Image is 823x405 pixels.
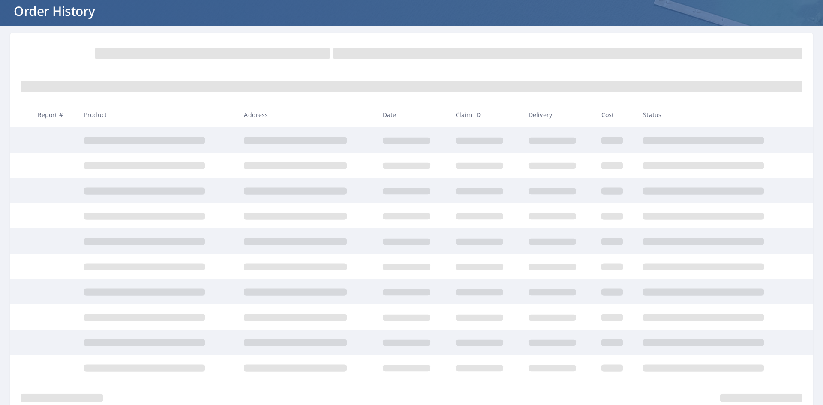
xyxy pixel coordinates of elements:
th: Report # [31,102,77,127]
th: Status [636,102,796,127]
th: Date [376,102,449,127]
th: Delivery [522,102,595,127]
th: Address [237,102,375,127]
th: Product [77,102,237,127]
th: Cost [595,102,637,127]
h1: Order History [10,2,813,20]
th: Claim ID [449,102,522,127]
